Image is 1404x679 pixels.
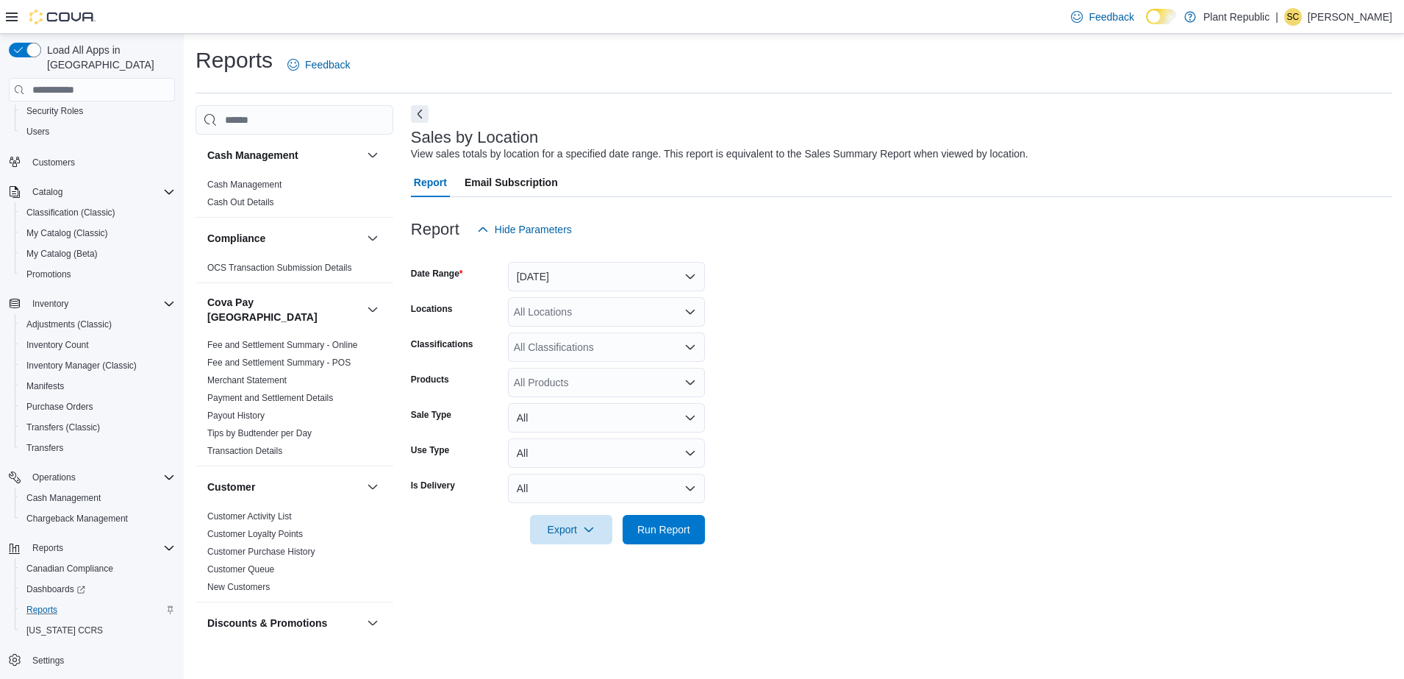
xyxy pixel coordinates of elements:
[26,183,175,201] span: Catalog
[21,102,89,120] a: Security Roles
[21,204,121,221] a: Classification (Classic)
[15,620,181,641] button: [US_STATE] CCRS
[21,601,175,619] span: Reports
[15,508,181,529] button: Chargeback Management
[207,564,274,575] span: Customer Queue
[21,357,175,374] span: Inventory Manager (Classic)
[207,547,315,557] a: Customer Purchase History
[26,422,100,433] span: Transfers (Classic)
[32,298,68,310] span: Inventory
[411,268,463,280] label: Date Range
[32,472,76,483] span: Operations
[21,377,175,395] span: Manifests
[21,224,175,242] span: My Catalog (Classic)
[26,183,68,201] button: Catalog
[21,439,69,457] a: Transfers
[15,558,181,579] button: Canadian Compliance
[26,380,64,392] span: Manifests
[21,336,95,354] a: Inventory Count
[26,339,89,351] span: Inventory Count
[196,259,393,282] div: Compliance
[207,427,312,439] span: Tips by Budtender per Day
[26,652,70,669] a: Settings
[207,374,287,386] span: Merchant Statement
[21,245,175,263] span: My Catalog (Beta)
[1065,2,1139,32] a: Feedback
[207,564,274,575] a: Customer Queue
[207,340,358,350] a: Fee and Settlement Summary - Online
[196,46,273,75] h1: Reports
[26,583,85,595] span: Dashboards
[684,306,696,318] button: Open list of options
[26,651,175,669] span: Settings
[26,227,108,239] span: My Catalog (Classic)
[21,601,63,619] a: Reports
[15,202,181,223] button: Classification (Classic)
[32,542,63,554] span: Reports
[21,224,114,242] a: My Catalog (Classic)
[539,515,603,544] span: Export
[21,510,134,527] a: Chargeback Management
[1146,24,1147,25] span: Dark Mode
[3,294,181,314] button: Inventory
[411,129,539,146] h3: Sales by Location
[207,196,274,208] span: Cash Out Details
[364,146,382,164] button: Cash Management
[21,204,175,221] span: Classification (Classic)
[411,303,453,315] label: Locations
[21,245,104,263] a: My Catalog (Beta)
[26,469,175,486] span: Operations
[26,513,128,525] span: Chargeback Management
[21,560,119,577] a: Canadian Compliance
[41,43,175,72] span: Load All Apps in [GEOGRAPHIC_DATA]
[15,243,181,264] button: My Catalog (Beta)
[207,231,265,246] h3: Compliance
[411,374,449,385] label: Products
[15,417,181,438] button: Transfers (Classic)
[21,102,175,120] span: Security Roles
[21,510,175,527] span: Chargeback Management
[3,650,181,671] button: Settings
[26,295,74,313] button: Inventory
[282,50,356,79] a: Feedback
[15,264,181,285] button: Promotions
[21,123,175,141] span: Users
[15,335,181,355] button: Inventory Count
[1308,8,1392,26] p: [PERSON_NAME]
[364,230,382,247] button: Compliance
[21,357,143,374] a: Inventory Manager (Classic)
[207,179,282,190] a: Cash Management
[508,262,705,291] button: [DATE]
[411,221,459,238] h3: Report
[207,480,361,494] button: Customer
[1203,8,1269,26] p: Plant Republic
[1089,10,1133,24] span: Feedback
[207,339,358,351] span: Fee and Settlement Summary - Online
[207,616,361,630] button: Discounts & Promotions
[196,508,393,602] div: Customer
[3,182,181,202] button: Catalog
[364,478,382,496] button: Customer
[207,392,333,404] span: Payment and Settlement Details
[26,207,115,218] span: Classification (Classic)
[1275,8,1278,26] p: |
[21,398,99,416] a: Purchase Orders
[26,401,93,413] span: Purchase Orders
[207,148,298,163] h3: Cash Management
[21,419,106,436] a: Transfers (Classic)
[26,295,175,313] span: Inventory
[207,616,327,630] h3: Discounts & Promotions
[32,186,62,198] span: Catalog
[411,444,449,456] label: Use Type
[21,580,175,598] span: Dashboards
[26,269,71,280] span: Promotions
[207,393,333,403] a: Payment and Settlement Details
[15,397,181,417] button: Purchase Orders
[1284,8,1302,26] div: Samantha Crosby
[207,410,265,421] a: Payout History
[471,215,578,244] button: Hide Parameters
[3,467,181,488] button: Operations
